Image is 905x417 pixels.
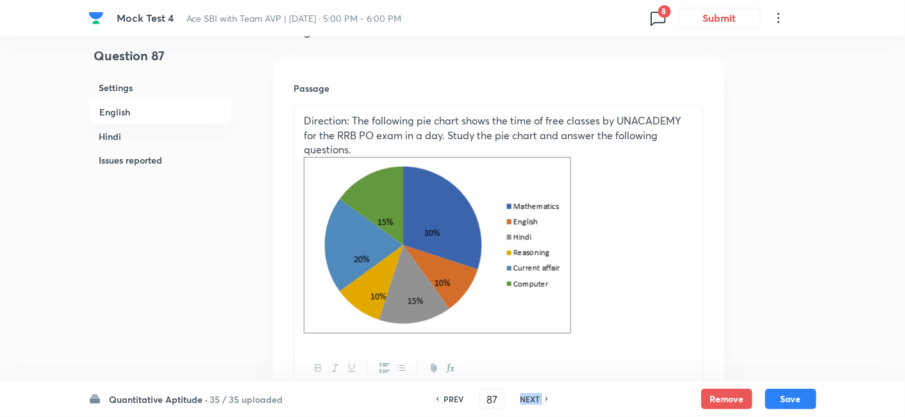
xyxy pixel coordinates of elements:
h4: Question 87 [88,46,232,76]
span: Mock Test 4 [117,11,174,24]
a: Company Logo [88,10,106,26]
h6: Hindi [88,124,232,148]
h6: English [88,99,232,124]
p: Direction: The following pie chart shows the time of free classes by UNACADEMY for the RRB PO exa... [304,114,693,157]
button: Remove [701,389,752,409]
h6: NEXT [520,393,540,405]
h6: Settings [88,76,232,99]
img: 21-06-21-04:23:38-AM [304,157,571,334]
span: 8 [658,5,671,18]
h6: Passage [294,81,704,95]
button: Save [765,389,817,409]
span: Ace SBI with Team AVP | [DATE] · 5:00 PM - 6:00 PM [187,12,402,24]
button: Submit [679,8,761,28]
h6: Quantitative Aptitude · [109,393,208,406]
h6: Issues reported [88,148,232,172]
img: Company Logo [88,10,104,26]
h6: PREV [444,393,464,405]
h6: 35 / 35 uploaded [210,393,283,406]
